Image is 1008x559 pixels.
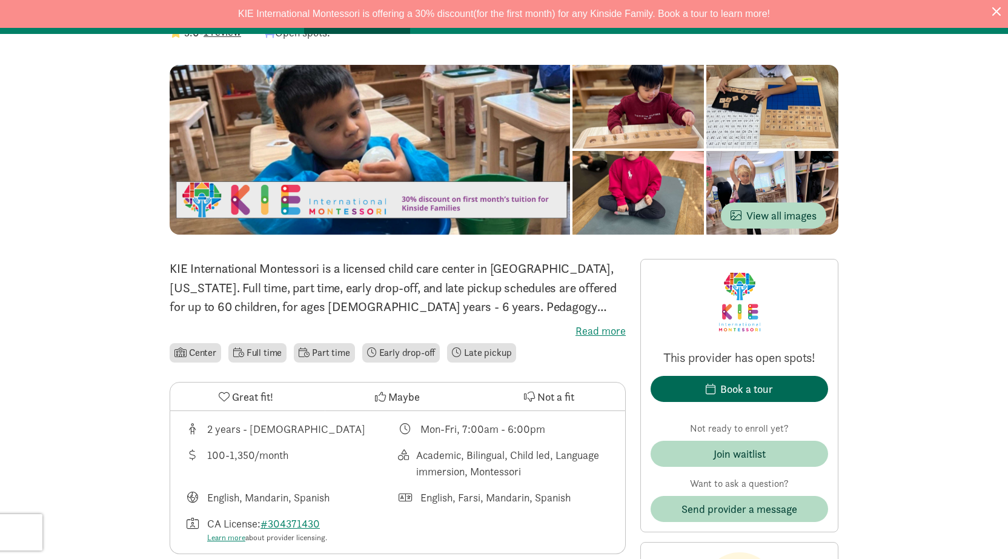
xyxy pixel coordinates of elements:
[416,447,611,480] div: Academic, Bilingual, Child led, Language immersion, Montessori
[398,489,611,506] div: Languages spoken
[232,389,273,405] span: Great fit!
[185,421,398,437] div: Age range for children that this provider cares for
[207,421,365,437] div: 2 years - [DEMOGRAPHIC_DATA]
[721,203,826,229] button: View all images
[260,517,320,531] a: #304371430
[651,349,828,366] p: This provider has open spots!
[714,446,766,462] div: Join waitlist
[651,441,828,467] button: Join waitlist
[537,389,574,405] span: Not a fit
[388,389,420,405] span: Maybe
[170,324,626,338] label: Read more
[651,496,828,522] button: Send provider a message
[731,207,817,224] span: View all images
[294,343,354,363] li: Part time
[228,343,287,363] li: Full time
[207,532,245,543] a: Learn more
[681,501,797,517] span: Send provider a message
[170,343,221,363] li: Center
[651,376,828,402] button: Book a tour
[207,532,327,544] div: about provider licensing.
[185,447,398,480] div: Average tuition for this program
[170,259,626,317] p: KIE International Montessori is a licensed child care center in [GEOGRAPHIC_DATA], [US_STATE]. Fu...
[185,515,398,544] div: License number
[420,489,571,506] div: English, Farsi, Mandarin, Spanish
[185,489,398,506] div: Languages taught
[362,343,440,363] li: Early drop-off
[207,515,327,544] div: CA License:
[184,25,199,39] strong: 5.0
[474,383,625,410] button: Not a fit
[322,383,473,410] button: Maybe
[398,447,611,480] div: This provider's education philosophy
[447,343,516,363] li: Late pickup
[170,383,322,410] button: Great fit!
[420,421,545,437] div: Mon-Fri, 7:00am - 6:00pm
[207,489,330,506] div: English, Mandarin, Spanish
[720,381,773,397] div: Book a tour
[651,421,828,436] p: Not ready to enroll yet?
[398,421,611,437] div: Class schedule
[651,477,828,491] p: Want to ask a question?
[707,269,772,335] img: Provider logo
[207,447,288,480] div: 100-1,350/month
